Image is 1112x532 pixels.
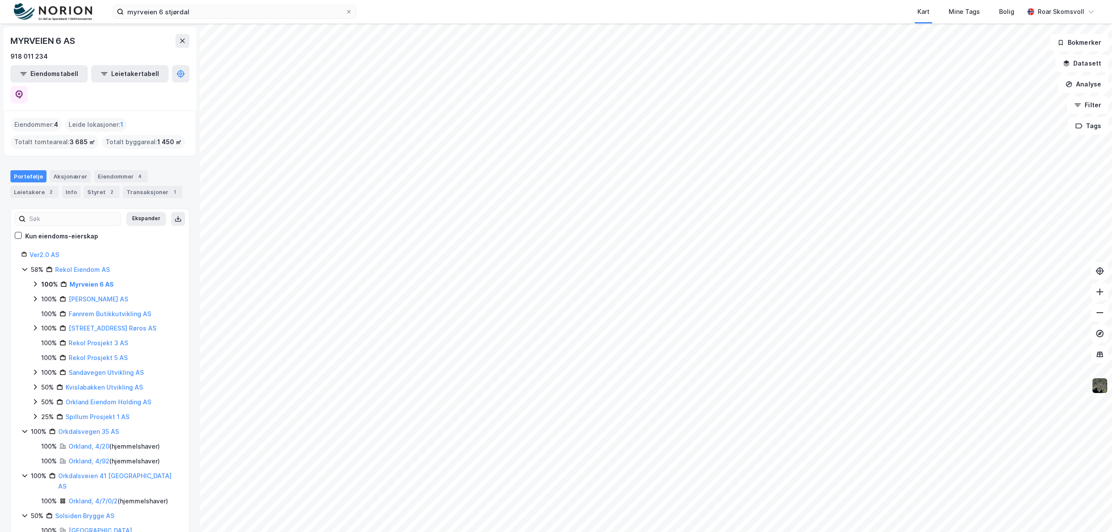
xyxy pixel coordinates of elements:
a: [PERSON_NAME] AS [69,295,128,303]
div: Roar Skomsvoll [1038,7,1084,17]
div: ( hjemmelshaver ) [69,441,160,452]
div: Leietakere [10,186,59,198]
div: ( hjemmelshaver ) [69,456,160,466]
div: 2 [46,188,55,196]
div: ( hjemmelshaver ) [69,496,168,506]
div: 100% [31,426,46,437]
div: Transaksjoner [123,186,182,198]
button: Leietakertabell [91,65,169,83]
div: Eiendommer : [11,118,62,132]
img: norion-logo.80e7a08dc31c2e691866.png [14,3,92,21]
input: Søk [26,212,121,225]
div: Totalt tomteareal : [11,135,99,149]
div: MYRVEIEN 6 AS [10,34,76,48]
div: 50% [31,511,43,521]
a: Kvislabakken Utvikling AS [66,383,143,391]
input: Søk på adresse, matrikkel, gårdeiere, leietakere eller personer [124,5,345,18]
span: 1 [120,119,123,130]
div: 50% [41,382,54,393]
div: 100% [41,496,57,506]
div: 100% [31,471,46,481]
div: 1 [170,188,179,196]
div: Totalt byggareal : [102,135,185,149]
div: 100% [41,309,57,319]
a: Orkland, 4/92 [69,457,109,465]
div: 100% [41,323,57,334]
div: 50% [41,397,54,407]
div: Aksjonærer [50,170,91,182]
div: 2 [107,188,116,196]
button: Eiendomstabell [10,65,88,83]
div: 58% [31,264,43,275]
div: 100% [41,367,57,378]
button: Filter [1067,96,1109,114]
div: Info [62,186,80,198]
div: Portefølje [10,170,46,182]
div: 100% [41,456,57,466]
a: Solsiden Brygge AS [55,512,114,519]
button: Tags [1068,117,1109,135]
a: Fannrem Butikkutvikling AS [69,310,151,317]
a: [STREET_ADDRESS] Røros AS [69,324,156,332]
span: 3 685 ㎡ [69,137,95,147]
div: Eiendommer [94,170,148,182]
div: 100% [41,441,57,452]
div: 918 011 234 [10,51,48,62]
iframe: Chat Widget [1069,490,1112,532]
button: Datasett [1056,55,1109,72]
div: 100% [41,294,57,304]
div: 100% [41,338,57,348]
div: Bolig [999,7,1014,17]
a: Rekol Eiendom AS [55,266,110,273]
a: Myrveien 6 AS [69,281,114,288]
a: Orkland, 4/20 [69,443,109,450]
div: 4 [136,172,144,181]
button: Ekspander [126,212,166,226]
a: Spillum Prosjekt 1 AS [66,413,129,420]
a: Orkland Eiendom Holding AS [66,398,151,406]
a: Orkland, 4/7/0/2 [69,497,118,505]
img: 9k= [1092,377,1108,394]
button: Bokmerker [1050,34,1109,51]
button: Analyse [1058,76,1109,93]
a: Orkdalsvegen 35 AS [58,428,119,435]
span: 4 [54,119,58,130]
div: Kart [917,7,930,17]
div: 100% [41,279,58,290]
a: Sandavegen Utvikling AS [69,369,144,376]
a: Rekol Prosjekt 5 AS [69,354,128,361]
div: Leide lokasjoner : [65,118,127,132]
a: Ver2.0 AS [30,251,59,258]
span: 1 450 ㎡ [157,137,182,147]
a: Rekol Prosjekt 3 AS [69,339,128,347]
a: Orkdalsveien 41 [GEOGRAPHIC_DATA] AS [58,472,172,490]
div: Mine Tags [949,7,980,17]
div: Styret [84,186,119,198]
div: 25% [41,412,54,422]
div: Kun eiendoms-eierskap [25,231,98,241]
div: 100% [41,353,57,363]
